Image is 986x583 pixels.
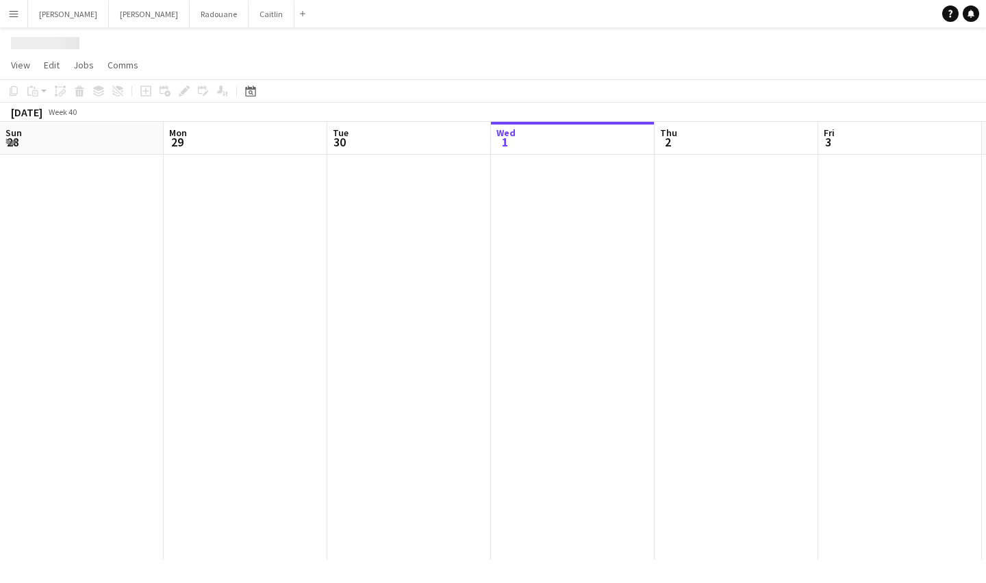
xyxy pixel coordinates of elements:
[68,56,99,74] a: Jobs
[11,105,42,119] div: [DATE]
[333,127,349,139] span: Tue
[5,127,22,139] span: Sun
[190,1,249,27] button: Radouane
[45,107,79,117] span: Week 40
[11,59,30,71] span: View
[494,134,516,150] span: 1
[167,134,187,150] span: 29
[109,1,190,27] button: [PERSON_NAME]
[660,127,677,139] span: Thu
[3,134,22,150] span: 28
[169,127,187,139] span: Mon
[28,1,109,27] button: [PERSON_NAME]
[38,56,65,74] a: Edit
[496,127,516,139] span: Wed
[108,59,138,71] span: Comms
[102,56,144,74] a: Comms
[5,56,36,74] a: View
[824,127,835,139] span: Fri
[73,59,94,71] span: Jobs
[658,134,677,150] span: 2
[331,134,349,150] span: 30
[822,134,835,150] span: 3
[44,59,60,71] span: Edit
[249,1,294,27] button: Caitlin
